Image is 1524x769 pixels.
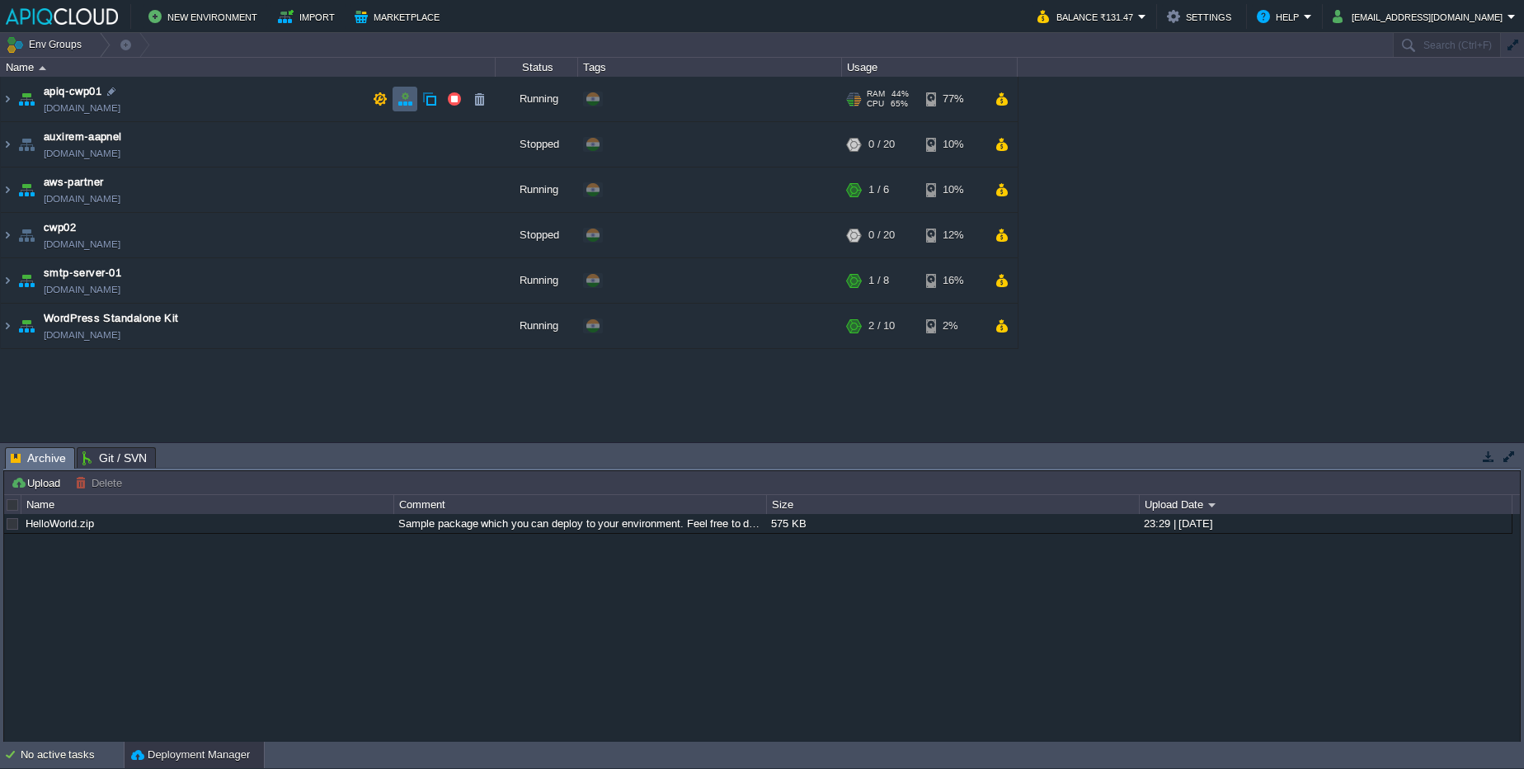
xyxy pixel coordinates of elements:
div: Name [2,58,495,77]
span: RAM [867,89,885,99]
img: AMDAwAAAACH5BAEAAAAALAAAAAABAAEAAAICRAEAOw== [1,258,14,303]
button: Help [1257,7,1304,26]
img: AMDAwAAAACH5BAEAAAAALAAAAAABAAEAAAICRAEAOw== [1,167,14,212]
div: Stopped [496,122,578,167]
img: AMDAwAAAACH5BAEAAAAALAAAAAABAAEAAAICRAEAOw== [1,213,14,257]
a: cwp02 [44,219,76,236]
div: Running [496,77,578,121]
div: Usage [843,58,1017,77]
img: AMDAwAAAACH5BAEAAAAALAAAAAABAAEAAAICRAEAOw== [1,122,14,167]
div: Tags [579,58,841,77]
button: [EMAIL_ADDRESS][DOMAIN_NAME] [1333,7,1508,26]
div: Stopped [496,213,578,257]
button: Deployment Manager [131,747,250,763]
div: 2 / 10 [868,304,895,348]
a: auxirem-aapnel [44,129,122,145]
button: New Environment [148,7,262,26]
span: [DOMAIN_NAME] [44,145,120,162]
div: 77% [926,77,980,121]
div: 0 / 20 [868,122,895,167]
div: Status [496,58,577,77]
button: Balance ₹131.47 [1037,7,1138,26]
span: 65% [891,99,908,109]
img: AMDAwAAAACH5BAEAAAAALAAAAAABAAEAAAICRAEAOw== [15,167,38,212]
span: Git / SVN [82,448,147,468]
div: 10% [926,122,980,167]
span: [DOMAIN_NAME] [44,100,120,116]
a: [DOMAIN_NAME] [44,327,120,343]
button: Marketplace [355,7,444,26]
span: [DOMAIN_NAME] [44,236,120,252]
div: 16% [926,258,980,303]
div: 2% [926,304,980,348]
button: Upload [11,475,65,490]
a: apiq-cwp01 [44,83,101,100]
div: Comment [395,495,766,514]
div: Sample package which you can deploy to your environment. Feel free to delete and upload a package... [394,514,765,533]
button: Import [278,7,340,26]
div: 0 / 20 [868,213,895,257]
div: Running [496,304,578,348]
span: Archive [11,448,66,469]
div: Upload Date [1141,495,1512,514]
img: AMDAwAAAACH5BAEAAAAALAAAAAABAAEAAAICRAEAOw== [15,213,38,257]
button: Settings [1167,7,1236,26]
a: WordPress Standalone Kit [44,310,179,327]
div: No active tasks [21,742,124,768]
a: aws-partner [44,174,104,191]
span: 44% [891,89,909,99]
div: 12% [926,213,980,257]
a: smtp-server-01 [44,265,121,281]
div: Running [496,258,578,303]
div: Size [768,495,1139,514]
img: AMDAwAAAACH5BAEAAAAALAAAAAABAAEAAAICRAEAOw== [15,77,38,121]
div: 1 / 6 [868,167,889,212]
img: AMDAwAAAACH5BAEAAAAALAAAAAABAAEAAAICRAEAOw== [1,304,14,348]
div: 1 / 8 [868,258,889,303]
button: Delete [75,475,127,490]
a: HelloWorld.zip [26,517,94,530]
span: [DOMAIN_NAME] [44,281,120,298]
button: Env Groups [6,33,87,56]
img: AMDAwAAAACH5BAEAAAAALAAAAAABAAEAAAICRAEAOw== [39,66,46,70]
span: CPU [867,99,884,109]
div: Name [22,495,393,514]
img: AMDAwAAAACH5BAEAAAAALAAAAAABAAEAAAICRAEAOw== [15,122,38,167]
div: 23:29 | [DATE] [1140,514,1511,533]
div: Running [496,167,578,212]
img: APIQCloud [6,8,118,25]
a: [DOMAIN_NAME] [44,191,120,207]
img: AMDAwAAAACH5BAEAAAAALAAAAAABAAEAAAICRAEAOw== [15,304,38,348]
img: AMDAwAAAACH5BAEAAAAALAAAAAABAAEAAAICRAEAOw== [15,258,38,303]
div: 10% [926,167,980,212]
img: AMDAwAAAACH5BAEAAAAALAAAAAABAAEAAAICRAEAOw== [1,77,14,121]
div: 575 KB [767,514,1138,533]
